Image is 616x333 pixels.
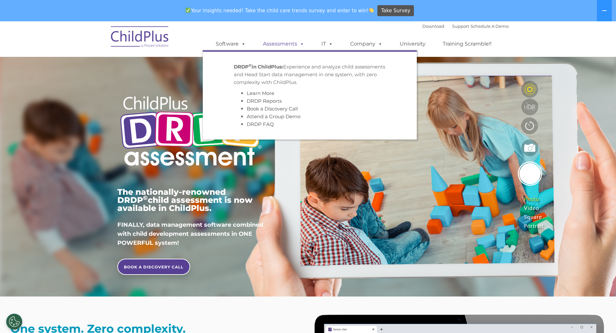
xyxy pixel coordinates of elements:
img: 👏 [369,8,374,13]
a: Support [452,24,469,29]
sup: © [249,63,252,68]
a: Attend a Group Demo [247,113,300,120]
span: The nationally-renowned DRDP child assessment is now available in ChildPlus. [117,187,253,213]
a: DRDP FAQ [247,121,274,127]
sup: © [143,194,148,202]
a: BOOK A DISCOVERY CALL [117,259,190,275]
span: Your insights needed! Take the child care trends survey and enter to win! [183,4,377,17]
a: Assessments [256,37,311,50]
a: Download [422,24,444,29]
iframe: Chat Widget [510,263,616,333]
a: Company [344,37,389,50]
a: Book a Discovery Call [247,106,298,112]
img: Copyright - DRDP Logo Light [117,88,264,177]
img: ChildPlus by Procare Solutions [108,22,172,54]
a: University [393,37,432,50]
span: FINALLY, data management software combined with child development assessments in ONE POWERFUL sys... [117,221,263,246]
a: DRDP Reports [247,98,282,104]
a: Learn More [247,90,274,96]
p: Experience and analyze child assessments and Head Start data management in one system, with zero ... [234,63,386,86]
a: Take Survey [377,5,414,16]
a: Schedule A Demo [470,24,509,29]
a: Training Scramble!! [436,37,498,50]
font: | [422,24,509,29]
span: Take Survey [381,5,410,16]
img: ✅ [186,8,190,13]
a: Software [209,37,252,50]
a: IT [315,37,340,50]
button: Cookies Settings [6,314,22,330]
strong: DRDP in ChildPlus: [234,64,283,70]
